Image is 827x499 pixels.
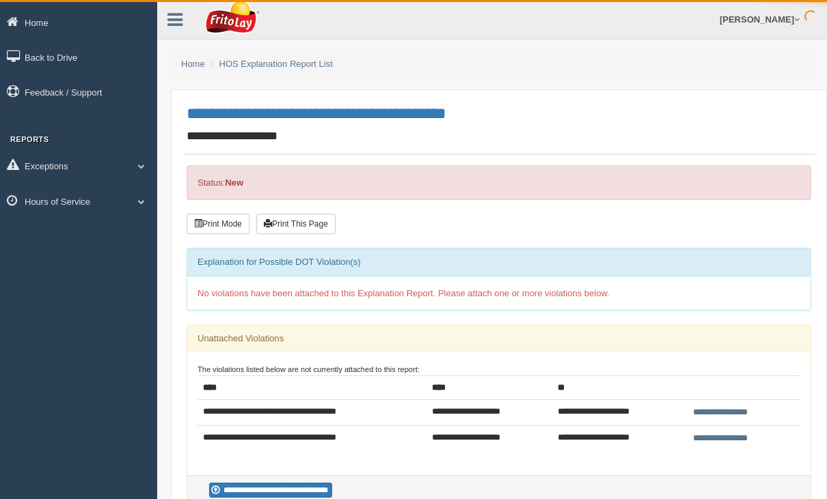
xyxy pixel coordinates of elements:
div: Status: [187,165,811,200]
div: Explanation for Possible DOT Violation(s) [187,248,811,276]
small: The violations listed below are not currently attached to this report: [198,365,420,373]
button: Print Mode [187,214,249,234]
button: Print This Page [256,214,336,234]
a: HOS Explanation Report List [219,59,333,69]
span: No violations have been attached to this Explanation Report. Please attach one or more violations... [198,288,610,298]
div: Unattached Violations [187,325,811,352]
strong: New [225,177,243,188]
a: Home [181,59,205,69]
